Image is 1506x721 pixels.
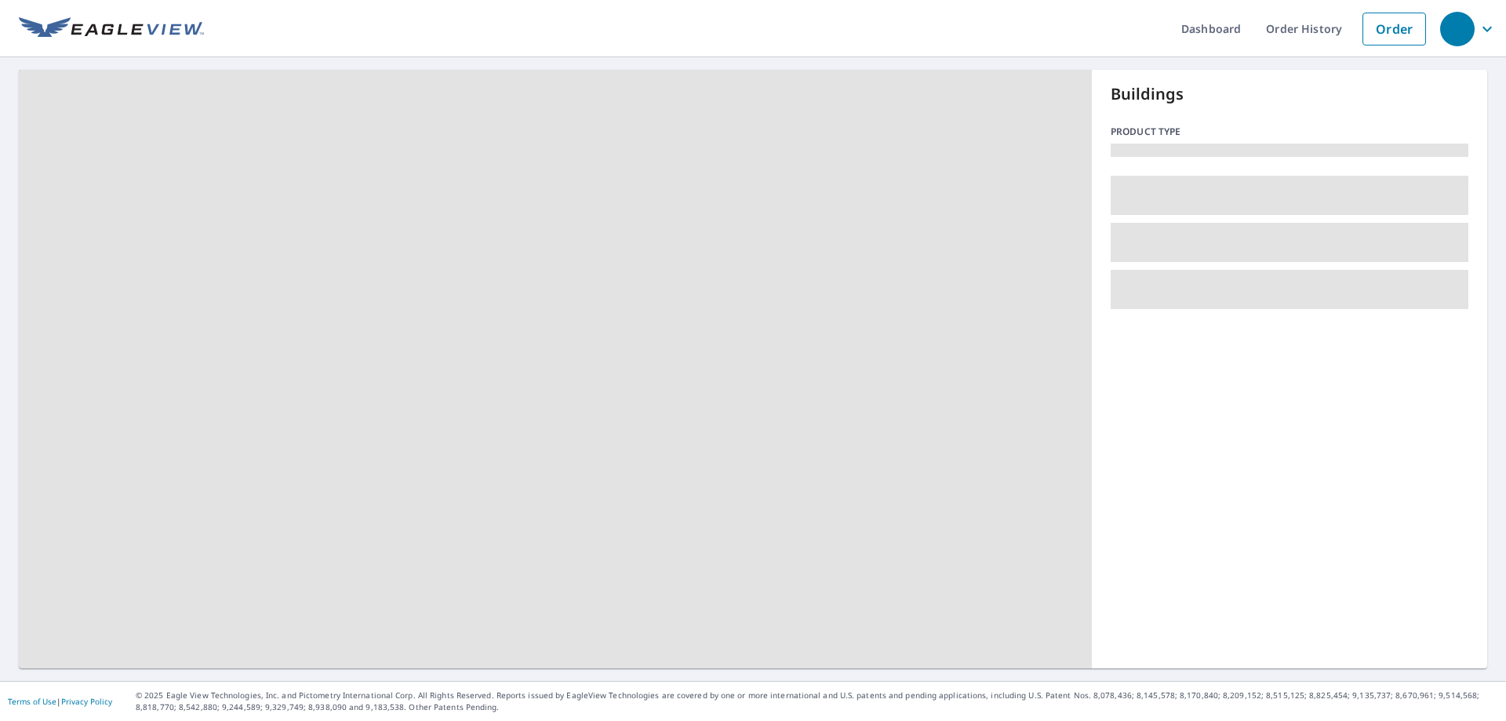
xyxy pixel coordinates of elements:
p: Product type [1111,125,1468,139]
p: © 2025 Eagle View Technologies, Inc. and Pictometry International Corp. All Rights Reserved. Repo... [136,690,1498,713]
p: | [8,697,112,706]
img: EV Logo [19,17,204,41]
a: Privacy Policy [61,696,112,707]
a: Terms of Use [8,696,56,707]
a: Order [1362,13,1426,46]
p: Buildings [1111,82,1468,106]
